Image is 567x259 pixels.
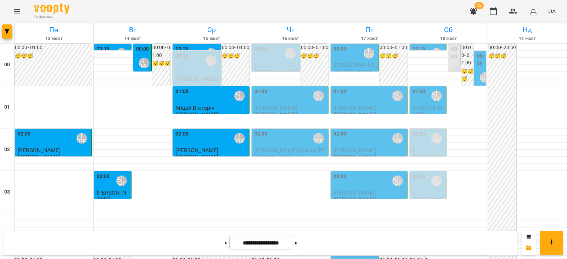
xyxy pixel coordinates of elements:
[175,111,218,117] p: [PERSON_NAME]
[4,61,10,69] h6: 00
[34,4,69,14] img: Voopty Logo
[173,24,250,35] h6: Ср
[234,133,245,144] div: Ліпатьєва Ольга
[254,104,297,111] span: [PERSON_NAME]
[333,62,377,81] span: [DEMOGRAPHIC_DATA][PERSON_NAME]
[4,103,10,111] h6: 01
[97,45,110,53] label: 23:15
[254,62,298,68] p: 0
[175,88,189,96] label: 01:00
[16,24,92,35] h6: Пн
[234,91,245,101] div: Ліпатьєва Ольга
[301,44,329,52] h6: 00:00 - 01:00
[254,111,297,117] p: [PERSON_NAME]
[313,91,324,101] div: Ліпатьєва Ольга
[9,3,26,20] button: Menu
[412,196,445,209] p: [PERSON_NAME]
[285,48,296,59] div: Ліпатьєва Ольга
[254,130,268,138] label: 02:00
[392,133,403,144] div: Ліпатьєва Ольга
[489,35,566,42] h6: 19 жовт
[412,154,445,166] p: [PERSON_NAME]
[254,45,268,53] label: 00:00
[451,45,459,61] label: 00:00
[175,147,218,154] span: [PERSON_NAME]
[175,130,189,138] label: 02:00
[15,44,92,52] h6: 00:00 - 01:00
[97,189,126,202] span: [PERSON_NAME]
[412,173,426,180] label: 03:00
[18,147,61,154] span: [PERSON_NAME]
[488,44,516,52] h6: 00:00 - 23:59
[333,104,376,111] span: [PERSON_NAME]
[175,76,218,82] p: [PERSON_NAME]
[206,48,217,59] div: Ліпатьєва Ольга
[136,71,150,97] span: [PERSON_NAME]
[252,24,329,35] h6: Чт
[16,35,92,42] h6: 13 жовт
[380,52,407,60] h6: 😴😴😴
[222,44,249,52] h6: 00:00 - 01:00
[431,133,442,144] div: Ліпатьєва Ольга
[380,44,407,52] h6: 00:00 - 01:00
[431,91,442,101] div: Ліпатьєва Ольга
[4,146,10,154] h6: 02
[175,69,219,75] p: 0
[333,111,376,117] p: [PERSON_NAME]
[152,60,171,68] h6: 😴😴😴
[412,104,442,117] span: [PERSON_NAME]
[18,154,61,160] p: [PERSON_NAME]
[412,130,426,138] label: 02:00
[252,35,329,42] h6: 16 жовт
[77,133,87,144] div: Ліпатьєва Ольга
[333,45,347,53] label: 00:00
[116,175,127,186] div: Ліпатьєва Ольга
[139,58,150,68] div: Ліпатьєва Ольга
[34,15,69,19] span: For Business
[333,147,376,154] span: [PERSON_NAME]
[95,35,171,42] h6: 14 жовт
[412,147,445,153] p: 0
[333,173,347,180] label: 03:00
[4,188,10,196] h6: 03
[410,35,487,42] h6: 18 жовт
[175,104,215,111] span: Міщій Вікторія
[15,52,92,60] h6: 😴😴😴
[333,88,347,96] label: 01:00
[410,24,487,35] h6: Сб
[364,48,374,59] div: Ліпатьєва Ольга
[254,147,325,160] span: [PERSON_NAME] (мама [PERSON_NAME])
[331,35,408,42] h6: 17 жовт
[431,175,442,186] div: Ліпатьєва Ольга
[548,7,556,15] span: UA
[331,24,408,35] h6: Пт
[489,24,566,35] h6: Нд
[97,173,110,180] label: 03:00
[116,48,127,59] div: Ліпатьєва Ольга
[152,44,171,59] h6: 00:00 - 01:00
[412,190,445,196] p: 0
[254,69,297,75] p: [PERSON_NAME]
[461,44,473,67] h6: 00:00 - 01:00
[222,52,249,60] h6: 😴😴😴
[477,52,484,68] label: 00:15
[431,48,442,59] div: Ліпатьєва Ольга
[480,72,490,83] div: Ліпатьєва Ольга
[412,88,426,96] label: 01:00
[254,88,268,96] label: 01:00
[18,130,31,138] label: 02:00
[545,5,558,18] button: UA
[313,133,324,144] div: Ліпатьєва Ольга
[475,2,484,9] span: 42
[301,52,329,60] h6: 😴😴😴
[206,55,217,66] div: Ліпатьєва Ольга
[392,91,403,101] div: Ліпатьєва Ольга
[175,154,218,160] p: [PERSON_NAME]
[461,68,473,83] h6: 😴😴😴
[136,45,149,53] label: 00:00
[175,45,189,53] label: 23:30
[173,35,250,42] h6: 15 жовт
[528,6,538,16] img: avatar_s.png
[95,24,171,35] h6: Вт
[412,45,426,53] label: 23:15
